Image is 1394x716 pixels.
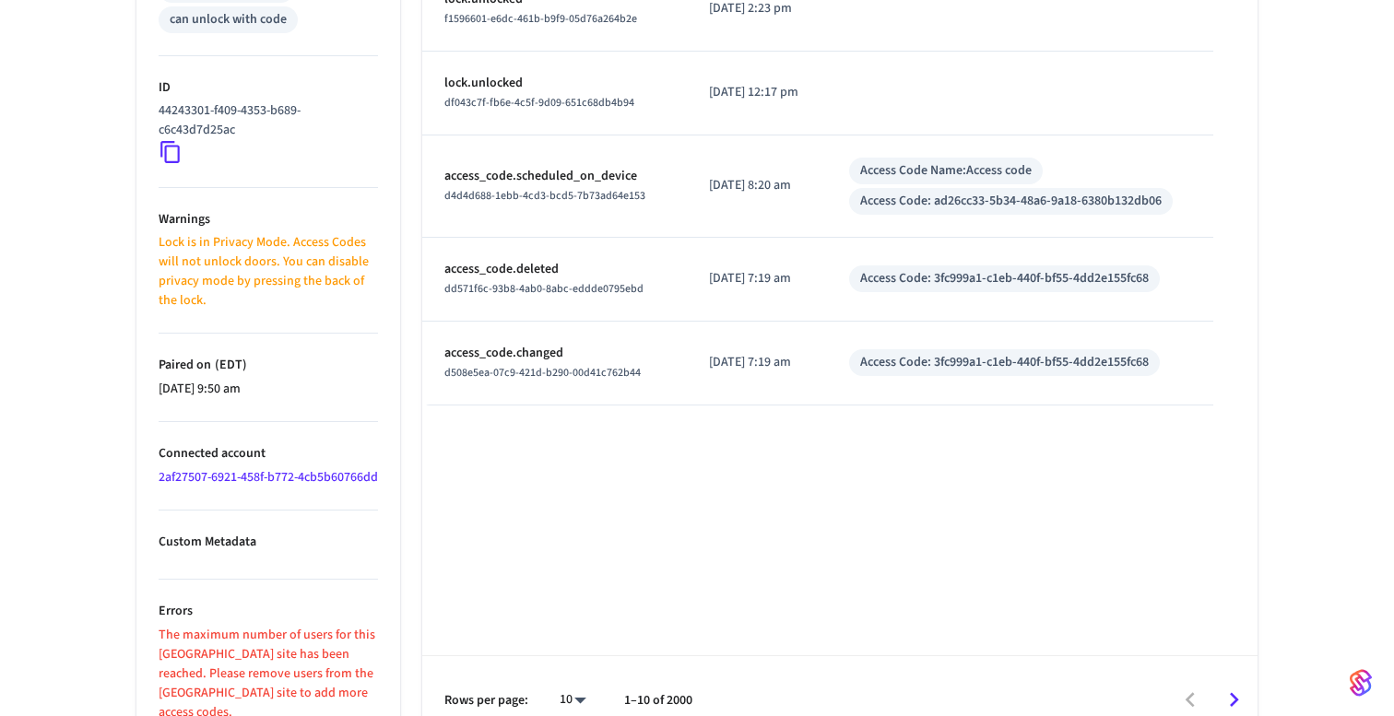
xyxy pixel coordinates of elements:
[444,260,665,279] p: access_code.deleted
[550,687,595,713] div: 10
[444,365,641,381] span: d508e5ea-07c9-421d-b290-00d41c762b44
[444,188,645,204] span: d4d4d688-1ebb-4cd3-bcd5-7b73ad64e153
[159,533,378,552] p: Custom Metadata
[159,210,378,229] p: Warnings
[444,95,634,111] span: df043c7f-fb6e-4c5f-9d09-651c68db4b94
[860,192,1162,211] div: Access Code: ad26cc33-5b34-48a6-9a18-6380b132db06
[444,74,665,93] p: lock.unlocked
[159,380,378,399] p: [DATE] 9:50 am
[159,78,378,98] p: ID
[444,167,665,186] p: access_code.scheduled_on_device
[860,353,1149,372] div: Access Code: 3fc999a1-c1eb-440f-bf55-4dd2e155fc68
[159,602,378,621] p: Errors
[170,10,287,29] div: can unlock with code
[624,691,692,710] p: 1–10 of 2000
[444,281,644,297] span: dd571f6c-93b8-4ab0-8abc-eddde0795ebd
[159,233,378,311] p: Lock is in Privacy Mode. Access Codes will not unlock doors. You can disable privacy mode by pres...
[159,101,371,140] p: 44243301-f409-4353-b689-c6c43d7d25ac
[444,344,665,363] p: access_code.changed
[159,468,378,487] a: 2af27507-6921-458f-b772-4cb5b60766dd
[159,444,378,464] p: Connected account
[1350,668,1372,698] img: SeamLogoGradient.69752ec5.svg
[709,269,805,288] p: [DATE] 7:19 am
[159,356,378,375] p: Paired on
[860,161,1032,181] div: Access Code Name: Access code
[860,269,1149,288] div: Access Code: 3fc999a1-c1eb-440f-bf55-4dd2e155fc68
[211,356,247,374] span: ( EDT )
[709,353,805,372] p: [DATE] 7:19 am
[444,691,528,710] p: Rows per page:
[444,11,637,27] span: f1596601-e6dc-461b-b9f9-05d76a264b2e
[709,176,805,195] p: [DATE] 8:20 am
[709,83,805,102] p: [DATE] 12:17 pm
